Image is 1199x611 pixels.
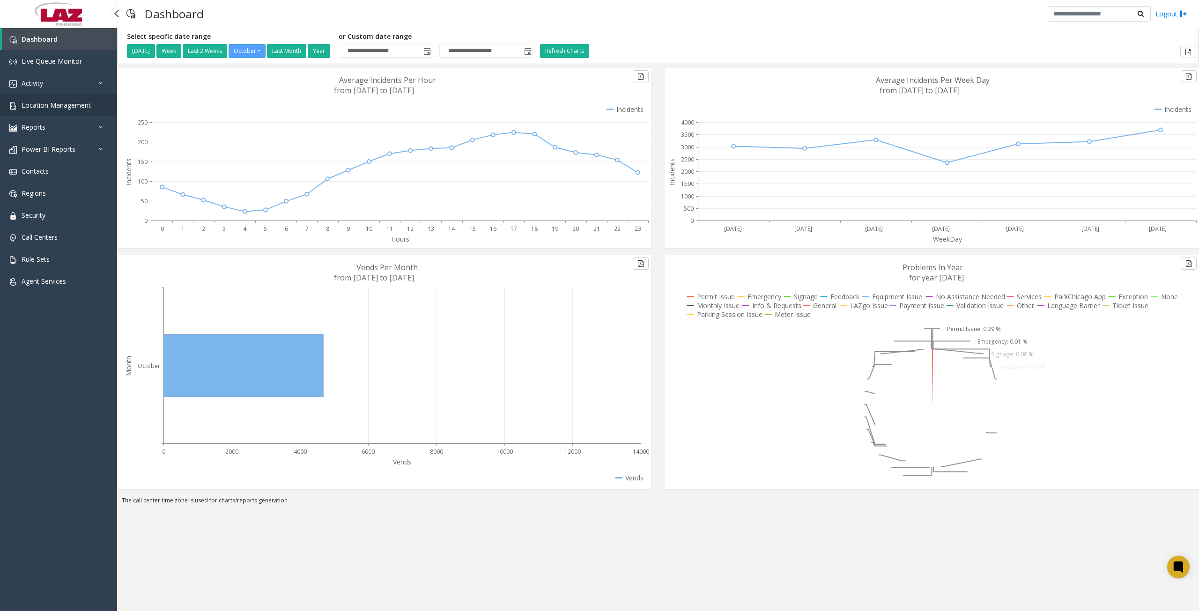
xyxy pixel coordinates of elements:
text: 19 [552,225,558,233]
text: Average Incidents Per Week Day [876,75,990,85]
text: 12 [407,225,414,233]
span: Call Centers [22,233,58,242]
text: 2500 [681,155,694,163]
text: [DATE] [865,225,883,233]
a: Dashboard [2,28,117,50]
button: Export to pdf [633,258,649,270]
span: Reports [22,123,45,132]
text: from [DATE] to [DATE] [880,85,960,96]
img: 'icon' [9,256,17,264]
button: Week [156,44,181,58]
button: Export to pdf [633,70,649,82]
img: 'icon' [9,36,17,44]
text: [DATE] [932,225,950,233]
text: 16 [490,225,496,233]
text: 0 [162,448,165,456]
text: 2000 [225,448,238,456]
text: 1000 [681,192,694,200]
img: 'icon' [9,80,17,88]
text: 13 [428,225,434,233]
text: 23 [635,225,641,233]
text: [DATE] [1149,225,1167,233]
button: [DATE] [127,44,155,58]
button: Export to pdf [1181,70,1197,82]
a: Logout [1155,9,1187,19]
span: Location Management [22,101,91,110]
text: 15 [469,225,476,233]
text: 200 [138,138,148,146]
img: 'icon' [9,278,17,286]
text: 10000 [496,448,513,456]
text: 150 [138,158,148,166]
span: Regions [22,189,46,198]
text: Incidents [124,158,133,185]
text: 17 [511,225,517,233]
button: Year [308,44,330,58]
text: Signage: 0.00 % [991,350,1034,358]
text: from [DATE] to [DATE] [334,85,414,96]
text: 500 [684,205,694,213]
text: [DATE] [1081,225,1099,233]
text: 3500 [681,131,694,139]
text: October [138,362,160,370]
text: 20 [572,225,579,233]
text: 6 [285,225,288,233]
span: Dashboard [22,35,58,44]
text: Permit Issue: 0.29 % [947,325,1001,333]
button: Refresh Charts [540,44,589,58]
text: Incidents [667,158,676,185]
h5: Select specific date range [127,33,332,41]
text: 0 [690,217,694,225]
text: 12000 [564,448,581,456]
text: 4000 [681,118,694,126]
button: Last Month [267,44,306,58]
text: 10 [366,225,372,233]
text: Feedback: 0.06 % [999,363,1046,371]
text: 9 [347,225,350,233]
text: 7 [305,225,309,233]
text: 8 [326,225,329,233]
text: 6000 [362,448,375,456]
text: 100 [138,177,148,185]
span: Toggle popup [522,44,533,58]
img: 'icon' [9,234,17,242]
text: Emergency: 0.01 % [977,338,1028,346]
text: 3 [222,225,226,233]
text: 1500 [681,180,694,188]
span: Rule Sets [22,255,50,264]
img: 'icon' [9,102,17,110]
text: 22 [614,225,621,233]
img: 'icon' [9,146,17,154]
text: Problems In Year [903,262,963,272]
span: Power BI Reports [22,145,75,154]
span: Security [22,211,45,220]
button: Last 2 Weeks [183,44,227,58]
text: WeekDay [933,235,962,243]
text: [DATE] [1006,225,1024,233]
text: 14 [448,225,455,233]
button: October [229,44,266,58]
div: The call center time zone is used for charts/reports generation [117,496,1199,509]
text: 5 [264,225,267,233]
text: 11 [386,225,393,233]
text: 21 [593,225,600,233]
button: Export to pdf [1181,258,1197,270]
text: 0 [161,225,164,233]
text: 1 [181,225,185,233]
text: 0 [144,217,148,225]
text: Vends Per Month [356,262,418,272]
span: Toggle popup [422,44,432,58]
text: 4 [243,225,247,233]
text: from [DATE] to [DATE] [334,272,414,283]
text: 18 [531,225,538,233]
text: [DATE] [724,225,742,233]
img: 'icon' [9,58,17,66]
text: Hours [391,235,409,243]
img: 'icon' [9,190,17,198]
h5: or Custom date range [339,33,533,41]
text: 3000 [681,143,694,151]
span: Agent Services [22,277,66,286]
text: 14000 [633,448,649,456]
img: 'icon' [9,124,17,132]
text: 250 [138,118,148,126]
